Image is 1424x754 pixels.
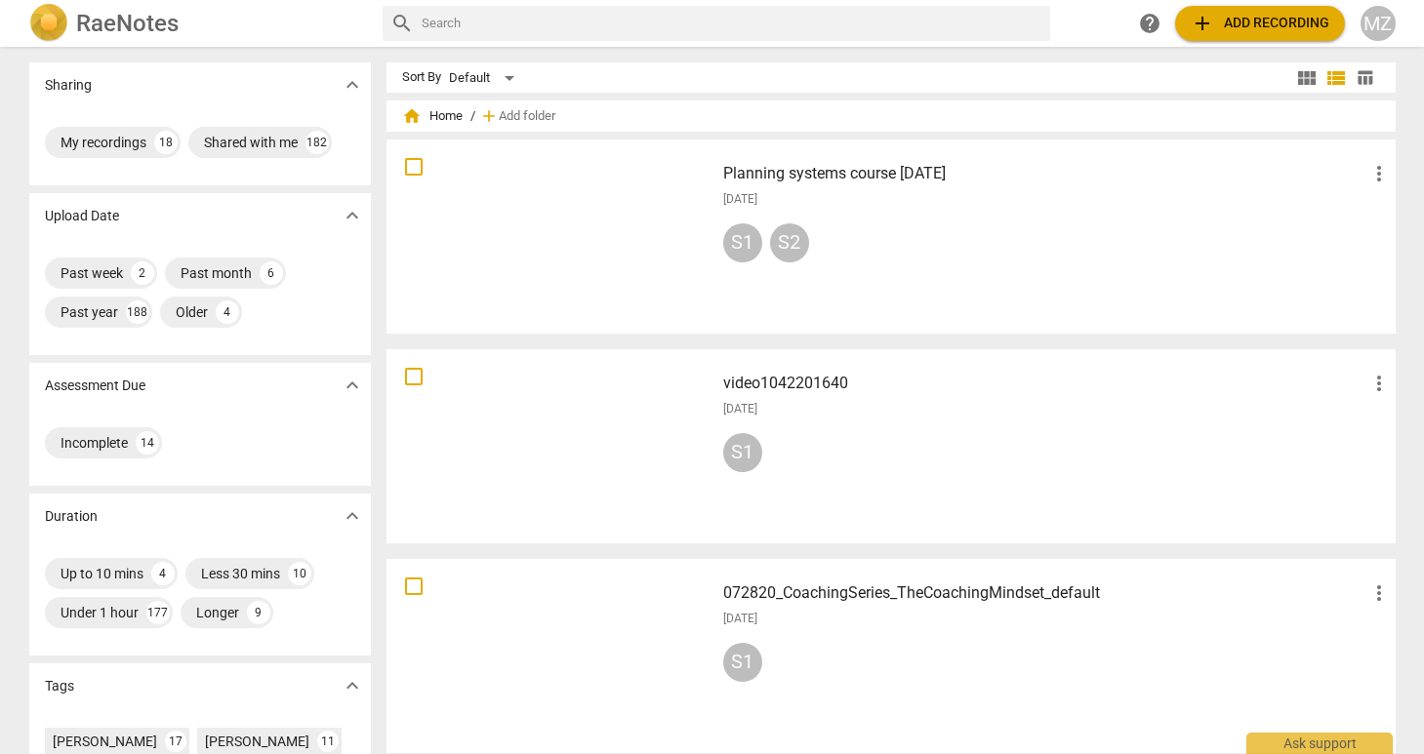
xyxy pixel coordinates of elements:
button: Show more [338,201,367,230]
button: List view [1322,63,1351,93]
a: video1042201640[DATE]S1 [393,356,1389,536]
span: help [1138,12,1161,35]
p: Tags [45,676,74,696]
p: Duration [45,506,98,527]
button: MZ [1361,6,1396,41]
div: Past month [181,263,252,283]
div: 4 [216,300,239,324]
div: 9 [247,601,270,624]
img: Logo [29,4,68,43]
div: 177 [146,601,170,624]
div: Under 1 hour [61,603,139,622]
span: table_chart [1356,68,1374,87]
input: Search [422,8,1042,39]
div: Older [176,302,208,322]
button: Upload [1175,6,1345,41]
div: S1 [723,223,762,262]
div: [PERSON_NAME] [53,732,157,751]
button: Table view [1351,63,1380,93]
div: 11 [317,731,339,752]
div: 182 [305,131,329,154]
div: S1 [723,433,762,472]
span: home [402,106,422,126]
span: expand_more [341,374,364,397]
div: Ask support [1246,733,1393,754]
span: more_vert [1367,372,1391,395]
p: Sharing [45,75,92,96]
span: Add recording [1191,12,1329,35]
span: Add folder [499,109,555,124]
a: Help [1132,6,1167,41]
button: Show more [338,70,367,99]
div: 18 [154,131,178,154]
div: S2 [770,223,809,262]
span: expand_more [341,674,364,697]
span: search [390,12,414,35]
div: 17 [165,731,186,752]
div: Past year [61,302,118,322]
button: Show more [338,371,367,400]
div: Less 30 mins [201,564,280,583]
div: 14 [136,431,159,455]
div: Sort By [402,70,441,85]
a: 072820_CoachingSeries_TheCoachingMindset_default[DATE]S1 [393,566,1389,746]
span: more_vert [1367,581,1391,605]
span: expand_more [341,73,364,97]
h3: video1042201640 [723,372,1367,395]
h2: RaeNotes [76,10,179,37]
span: expand_more [341,204,364,227]
p: Upload Date [45,206,119,226]
div: 10 [288,562,311,585]
span: [DATE] [723,611,757,627]
button: Tile view [1292,63,1322,93]
span: add [1191,12,1214,35]
div: S1 [723,643,762,682]
span: Home [402,106,463,126]
a: Planning systems course [DATE][DATE]S1S2 [393,146,1389,327]
div: Up to 10 mins [61,564,143,583]
div: Longer [196,603,239,622]
div: Incomplete [61,433,128,453]
div: Shared with me [204,133,298,152]
p: Assessment Due [45,376,145,396]
span: view_module [1295,66,1319,90]
div: 188 [126,300,149,324]
div: 4 [151,562,175,585]
div: 6 [260,261,283,285]
div: Past week [61,263,123,283]
span: more_vert [1367,162,1391,185]
button: Show more [338,501,367,531]
span: [DATE] [723,401,757,417]
div: My recordings [61,133,146,152]
span: / [470,109,475,124]
div: [PERSON_NAME] [205,732,309,751]
h3: 072820_CoachingSeries_TheCoachingMindset_default [723,581,1367,605]
span: [DATE] [723,191,757,208]
span: expand_more [341,504,364,528]
button: Show more [338,671,367,700]
h3: Planning systems course 9-10-25 [723,162,1367,185]
span: add [479,106,499,126]
div: Default [449,62,521,94]
div: 2 [131,261,154,285]
span: view_list [1324,66,1348,90]
a: LogoRaeNotes [29,4,367,43]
